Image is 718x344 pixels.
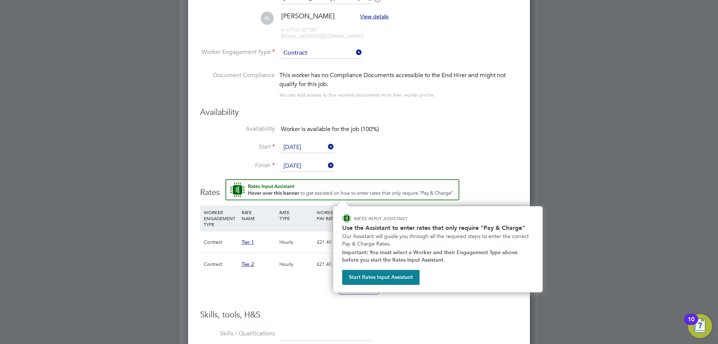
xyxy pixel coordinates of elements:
div: WORKER PAY RATE [315,206,353,225]
div: Contract [202,253,240,275]
div: Contract [202,231,240,253]
span: Tier 1 [242,239,254,245]
div: EMPLOYER COST [390,206,428,225]
span: 07725 027287 [281,27,317,33]
label: Document Compliance [200,71,275,98]
label: Worker Engagement Type [200,48,275,56]
input: Select one [281,161,334,172]
button: Start Rates Input Assistant [342,270,420,285]
span: RL [261,12,274,25]
span: View details [360,13,389,20]
p: RATES INPUT ASSISTANT [354,215,448,222]
div: RATE NAME [240,206,277,225]
span: [PERSON_NAME] [281,12,335,20]
h3: Rates [200,179,518,198]
label: Availability [200,125,275,133]
div: WORKER ENGAGEMENT TYPE [202,206,240,231]
div: £21.40 [315,231,353,253]
input: Select one [281,142,334,153]
div: Hourly [277,253,315,275]
label: Finish [200,162,275,170]
p: Our Assistant will guide you through all the required steps to enter the correct Pay & Charge Rates. [342,233,534,247]
button: Open Resource Center, 10 new notifications [688,314,712,338]
div: RATE TYPE [277,206,315,225]
strong: Important: You must select a Worker and their Engagement Type above before you start the Rates In... [342,249,519,263]
img: ENGAGE Assistant Icon [342,214,351,223]
h2: Use the Assistant to enter rates that only require "Pay & Charge" [342,224,534,231]
div: AGENCY MARKUP [428,206,466,225]
div: HOLIDAY PAY [353,206,390,225]
div: £21.40 [315,253,353,275]
input: Select one [281,48,362,59]
div: 10 [688,319,694,329]
label: Start [200,143,275,151]
span: [EMAIL_ADDRESS][DOMAIN_NAME] [281,33,363,39]
div: How to input Rates that only require Pay & Charge [333,206,543,292]
div: This worker has no Compliance Documents accessible to the End Hirer and might not qualify for thi... [279,71,518,89]
div: You can edit access to this worker’s documents from their worker profile. [279,91,435,100]
div: Hourly [277,231,315,253]
button: Rate Assistant [225,179,459,200]
h3: Availability [200,107,518,118]
span: m: [281,27,287,33]
span: Worker is available for the job (100%) [281,125,379,133]
span: Tier 2 [242,261,254,267]
div: AGENCY CHARGE RATE [466,206,491,231]
label: Skills / Qualifications [200,330,275,338]
h3: Skills, tools, H&S [200,310,518,320]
